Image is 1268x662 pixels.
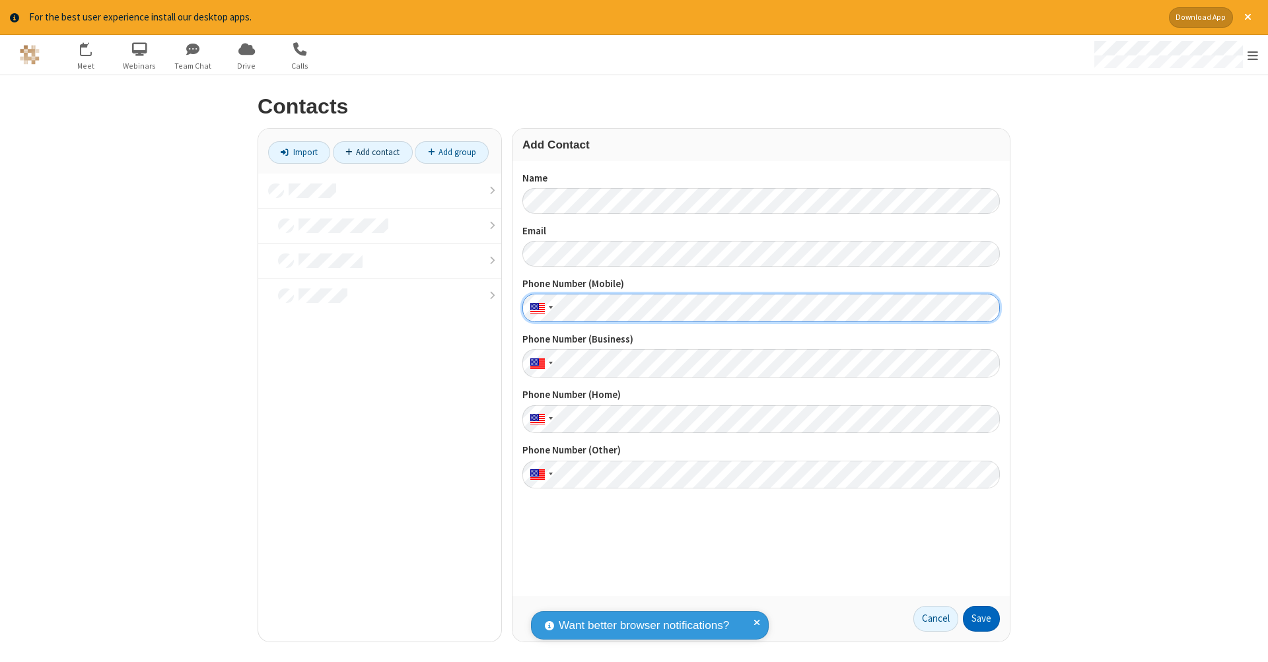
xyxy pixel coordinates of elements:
[522,461,557,489] div: United States: + 1
[5,35,54,75] button: Logo
[522,171,1000,186] label: Name
[415,141,489,164] a: Add group
[29,10,1159,25] div: For the best user experience install our desktop apps.
[20,45,40,65] img: QA Selenium DO NOT DELETE OR CHANGE
[522,349,557,378] div: United States: + 1
[522,332,1000,347] label: Phone Number (Business)
[61,60,111,72] span: Meet
[522,139,1000,151] h3: Add Contact
[1238,7,1258,28] button: Close alert
[333,141,413,164] a: Add contact
[913,606,958,632] a: Cancel
[522,405,557,434] div: United States: + 1
[522,277,1000,292] label: Phone Number (Mobile)
[1082,35,1268,75] div: Open menu
[559,617,729,634] span: Want better browser notifications?
[268,141,330,164] a: Import
[522,387,1000,403] label: Phone Number (Home)
[222,60,271,72] span: Drive
[522,294,557,322] div: United States: + 1
[258,95,1010,118] h2: Contacts
[168,60,218,72] span: Team Chat
[1169,7,1233,28] button: Download App
[275,60,325,72] span: Calls
[963,606,1000,632] button: Save
[115,60,164,72] span: Webinars
[522,224,1000,239] label: Email
[522,443,1000,458] label: Phone Number (Other)
[87,42,99,52] div: 12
